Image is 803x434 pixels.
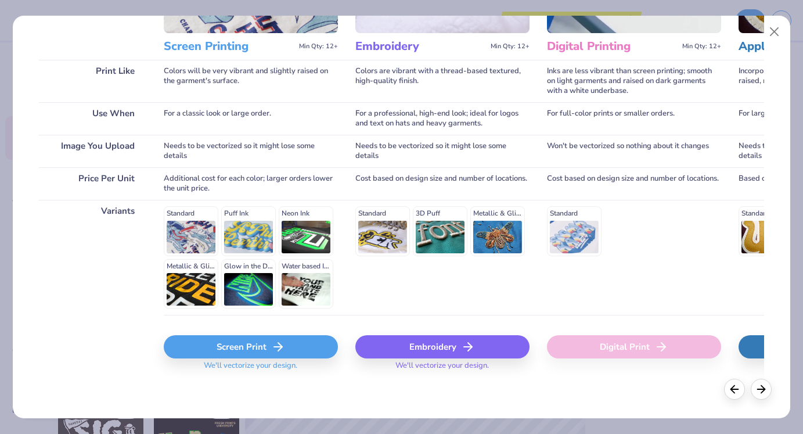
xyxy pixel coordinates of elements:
[547,60,721,102] div: Inks are less vibrant than screen printing; smooth on light garments and raised on dark garments ...
[547,39,678,54] h3: Digital Printing
[682,42,721,51] span: Min Qty: 12+
[199,361,302,378] span: We'll vectorize your design.
[39,200,146,315] div: Variants
[355,335,530,358] div: Embroidery
[39,60,146,102] div: Print Like
[491,42,530,51] span: Min Qty: 12+
[164,335,338,358] div: Screen Print
[355,167,530,200] div: Cost based on design size and number of locations.
[547,335,721,358] div: Digital Print
[164,102,338,135] div: For a classic look or large order.
[164,135,338,167] div: Needs to be vectorized so it might lose some details
[39,102,146,135] div: Use When
[391,361,494,378] span: We'll vectorize your design.
[355,102,530,135] div: For a professional, high-end look; ideal for logos and text on hats and heavy garments.
[547,102,721,135] div: For full-color prints or smaller orders.
[39,135,146,167] div: Image You Upload
[355,39,486,54] h3: Embroidery
[164,39,294,54] h3: Screen Printing
[164,60,338,102] div: Colors will be very vibrant and slightly raised on the garment's surface.
[39,167,146,200] div: Price Per Unit
[547,135,721,167] div: Won't be vectorized so nothing about it changes
[764,21,786,43] button: Close
[164,167,338,200] div: Additional cost for each color; larger orders lower the unit price.
[355,135,530,167] div: Needs to be vectorized so it might lose some details
[355,60,530,102] div: Colors are vibrant with a thread-based textured, high-quality finish.
[547,167,721,200] div: Cost based on design size and number of locations.
[299,42,338,51] span: Min Qty: 12+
